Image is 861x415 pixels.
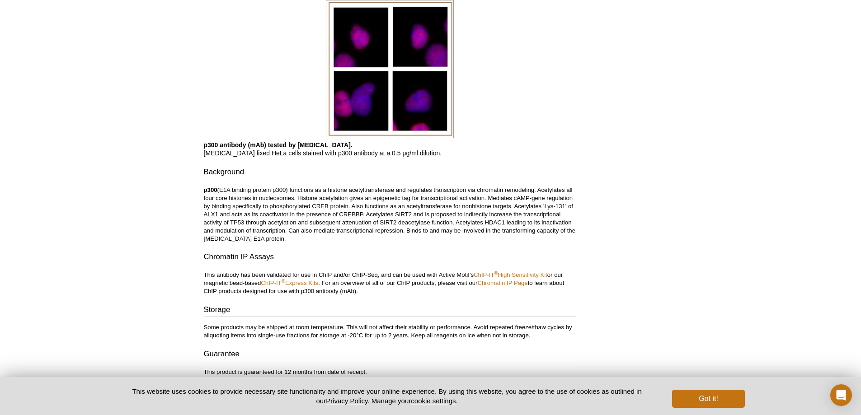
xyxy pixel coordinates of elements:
[478,280,528,286] a: Chromatin IP Page
[204,167,576,179] h3: Background
[204,304,576,317] h3: Storage
[204,349,576,361] h3: Guarantee
[672,390,744,408] button: Got it!
[830,384,852,406] div: Open Intercom Messenger
[204,323,576,340] p: Some products may be shipped at room temperature. This will not affect their stability or perform...
[282,278,285,283] sup: ®
[204,368,576,392] p: This product is guaranteed for 12 months from date of receipt. This product is for research use o...
[411,397,456,405] button: cookie settings
[261,280,318,286] a: ChIP-IT®Express Kits
[494,270,498,275] sup: ®
[204,271,576,295] p: This antibody has been validated for use in ChIP and/or ChIP-Seq, and can be used with Active Mot...
[117,387,658,406] p: This website uses cookies to provide necessary site functionality and improve your online experie...
[204,141,576,157] p: [MEDICAL_DATA] fixed HeLa cells stained with p300 antibody at a 0.5 µg/ml dilution.
[474,271,547,278] a: ChIP-IT®High Sensitivity Kit
[204,187,217,193] strong: p300
[204,252,576,264] h3: Chromatin IP Assays
[204,186,576,243] p: (E1A binding protein p300) functions as a histone acetyltransferase and regulates transcription v...
[326,397,367,405] a: Privacy Policy
[204,141,353,149] b: p300 antibody (mAb) tested by [MEDICAL_DATA].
